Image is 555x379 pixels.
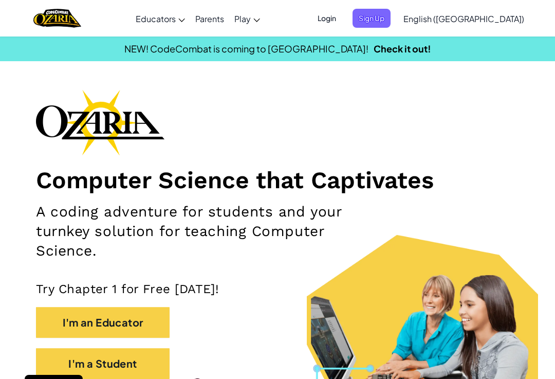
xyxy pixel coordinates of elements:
[36,281,519,297] p: Try Chapter 1 for Free [DATE]!
[131,5,190,32] a: Educators
[36,307,170,338] button: I'm an Educator
[403,13,524,24] span: English ([GEOGRAPHIC_DATA])
[374,43,431,55] a: Check it out!
[311,9,342,28] button: Login
[136,13,176,24] span: Educators
[398,5,529,32] a: English ([GEOGRAPHIC_DATA])
[234,13,251,24] span: Play
[33,8,81,29] a: Ozaria by CodeCombat logo
[353,9,391,28] button: Sign Up
[124,43,368,55] span: NEW! CodeCombat is coming to [GEOGRAPHIC_DATA]!
[36,202,360,261] h2: A coding adventure for students and your turnkey solution for teaching Computer Science.
[33,8,81,29] img: Home
[36,166,519,194] h1: Computer Science that Captivates
[229,5,265,32] a: Play
[36,348,170,379] button: I'm a Student
[36,89,164,155] img: Ozaria branding logo
[190,5,229,32] a: Parents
